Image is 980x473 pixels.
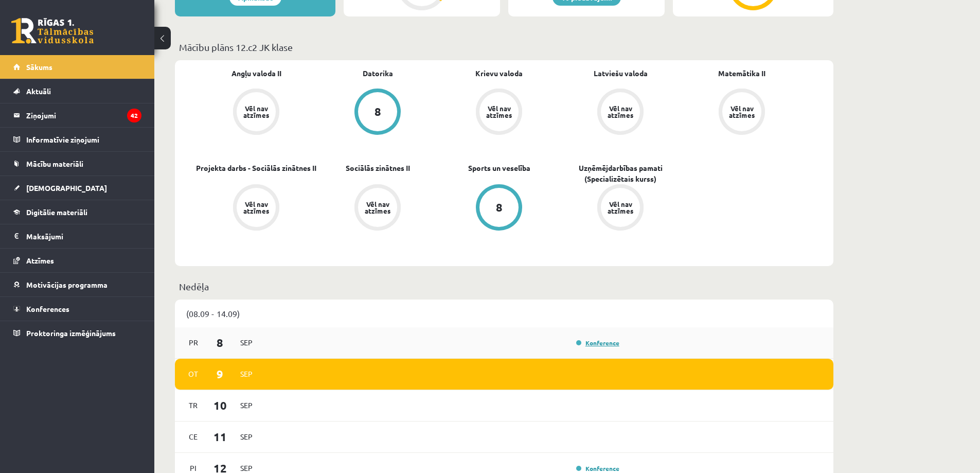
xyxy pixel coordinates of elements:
a: Matemātika II [718,68,765,79]
a: Vēl nav atzīmes [560,89,681,137]
span: Atzīmes [26,256,54,265]
span: Ot [183,366,204,382]
span: Tr [183,397,204,413]
a: [DEMOGRAPHIC_DATA] [13,176,141,200]
i: 42 [127,109,141,122]
a: Atzīmes [13,249,141,272]
a: Vēl nav atzīmes [438,89,560,137]
a: Vēl nav atzīmes [681,89,803,137]
a: Datorika [363,68,393,79]
p: Mācību plāns 12.c2 JK klase [179,40,829,54]
span: 11 [204,428,236,445]
div: Vēl nav atzīmes [242,105,271,118]
span: Sep [236,335,257,351]
div: Vēl nav atzīmes [606,201,635,214]
a: Vēl nav atzīmes [560,184,681,233]
a: 8 [438,184,560,233]
span: Pr [183,335,204,351]
div: Vēl nav atzīmes [363,201,392,214]
span: 8 [204,334,236,351]
a: Krievu valoda [475,68,523,79]
a: Vēl nav atzīmes [317,184,438,233]
span: Ce [183,429,204,445]
div: Vēl nav atzīmes [485,105,513,118]
div: Vēl nav atzīmes [606,105,635,118]
span: Mācību materiāli [26,159,83,168]
span: Aktuāli [26,86,51,96]
a: Vēl nav atzīmes [195,184,317,233]
a: Informatīvie ziņojumi [13,128,141,151]
span: Sep [236,429,257,445]
legend: Maksājumi [26,224,141,248]
a: Uzņēmējdarbības pamati (Specializētais kurss) [560,163,681,184]
a: Vēl nav atzīmes [195,89,317,137]
span: 10 [204,397,236,414]
div: 8 [375,106,381,117]
a: Sports un veselība [468,163,530,173]
div: Vēl nav atzīmes [242,201,271,214]
p: Nedēļa [179,279,829,293]
a: Konference [576,464,619,472]
span: Sep [236,366,257,382]
a: Mācību materiāli [13,152,141,176]
a: Angļu valoda II [231,68,281,79]
div: (08.09 - 14.09) [175,300,833,327]
span: Proktoringa izmēģinājums [26,328,116,338]
a: Proktoringa izmēģinājums [13,321,141,345]
a: Konference [576,339,619,347]
a: 8 [317,89,438,137]
div: 8 [496,202,503,213]
span: [DEMOGRAPHIC_DATA] [26,183,107,192]
span: Sep [236,397,257,413]
a: Digitālie materiāli [13,200,141,224]
span: Digitālie materiāli [26,207,87,217]
span: 9 [204,365,236,382]
span: Sākums [26,62,52,72]
div: Vēl nav atzīmes [727,105,756,118]
legend: Informatīvie ziņojumi [26,128,141,151]
a: Rīgas 1. Tālmācības vidusskola [11,18,94,44]
a: Aktuāli [13,79,141,103]
a: Sākums [13,55,141,79]
span: Konferences [26,304,69,313]
legend: Ziņojumi [26,103,141,127]
a: Konferences [13,297,141,321]
a: Projekta darbs - Sociālās zinātnes II [196,163,316,173]
a: Motivācijas programma [13,273,141,296]
a: Sociālās zinātnes II [346,163,410,173]
a: Maksājumi [13,224,141,248]
a: Latviešu valoda [594,68,648,79]
span: Motivācijas programma [26,280,108,289]
a: Ziņojumi42 [13,103,141,127]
